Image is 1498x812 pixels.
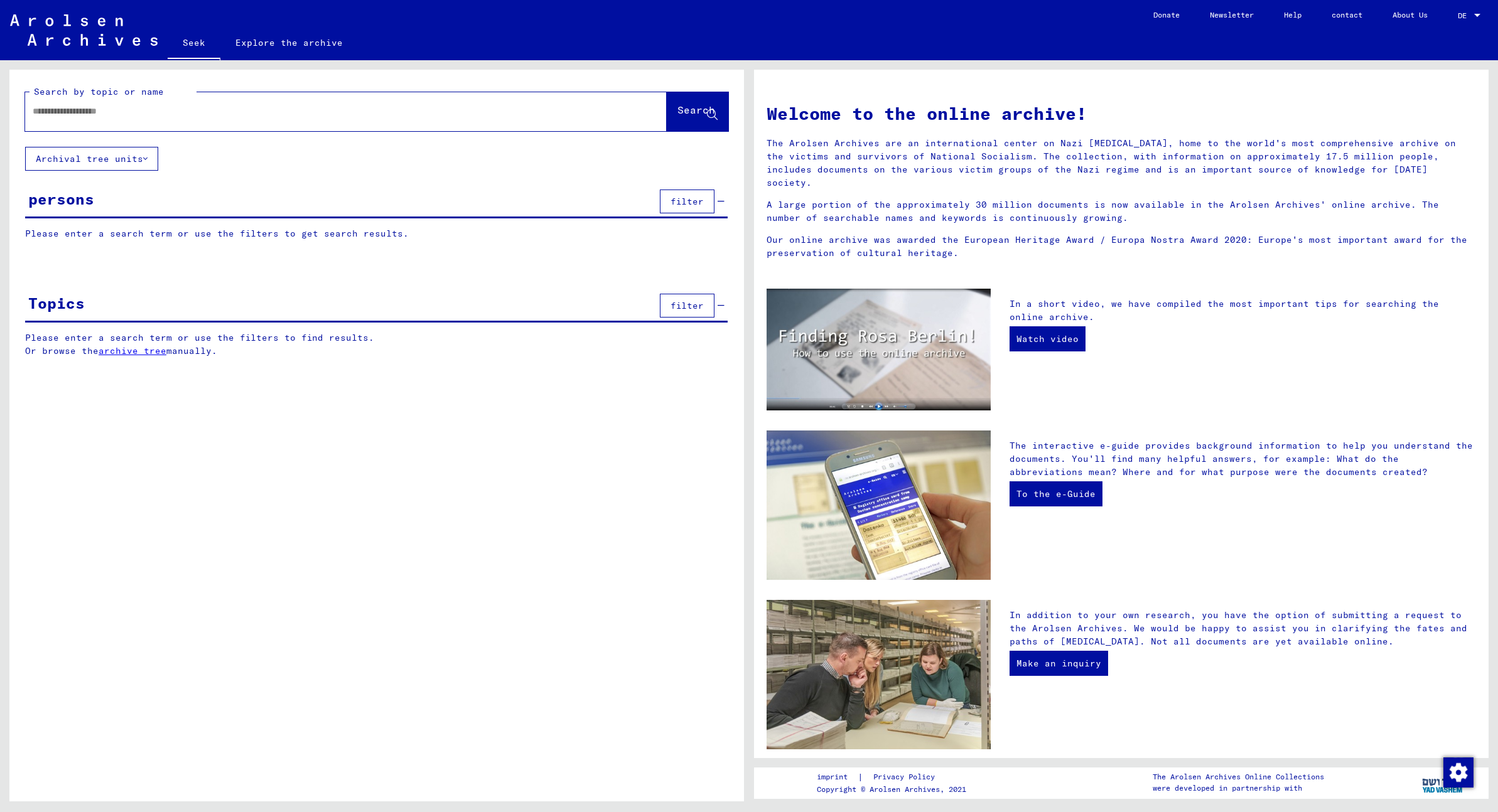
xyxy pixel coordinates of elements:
a: Watch video [1010,326,1086,351]
button: filter [660,294,714,318]
img: inquiries.jpg [767,600,991,749]
font: manually. [166,345,217,356]
font: Seek [183,37,205,48]
font: | [858,771,863,783]
font: To the e-Guide [1016,488,1096,499]
a: To the e-Guide [1010,481,1102,506]
font: Watch video [1016,333,1079,345]
a: Seek [168,28,220,60]
font: Help [1284,10,1301,19]
font: Newsletter [1210,10,1254,19]
font: In addition to your own research, you have the option of submitting a request to the Arolsen Arch... [1010,609,1467,647]
font: Make an inquiry [1016,658,1101,669]
font: Donate [1153,10,1180,19]
a: Make an inquiry [1010,651,1108,676]
a: Privacy Policy [863,771,950,784]
font: contact [1332,10,1362,19]
img: Change consent [1443,757,1474,788]
img: eguide.jpg [767,430,991,580]
a: Explore the archive [220,28,358,58]
font: filter [671,300,704,311]
font: Our online archive was awarded the European Heritage Award / Europa Nostra Award 2020: Europe's m... [767,234,1467,259]
font: Archival tree units [36,153,143,164]
a: archive tree [99,345,166,356]
button: filter [660,190,714,213]
font: Search by topic or name [34,86,164,97]
font: About Us [1393,10,1428,19]
font: The interactive e-guide provides background information to help you understand the documents. You... [1010,440,1473,478]
font: The Arolsen Archives Online Collections [1153,772,1324,781]
img: Arolsen_neg.svg [10,14,158,46]
font: persons [28,190,94,208]
font: A large portion of the approximately 30 million documents is now available in the Arolsen Archive... [767,199,1439,223]
font: were developed in partnership with [1153,783,1302,793]
font: Or browse the [25,345,99,356]
font: Privacy Policy [873,772,935,781]
font: imprint [817,772,848,781]
font: Please enter a search term or use the filters to get search results. [25,228,409,239]
img: yv_logo.png [1420,767,1467,798]
font: DE [1458,11,1467,20]
font: Explore the archive [235,37,343,48]
font: Copyright © Arolsen Archives, 2021 [817,784,966,794]
font: In a short video, we have compiled the most important tips for searching the online archive. [1010,298,1439,323]
font: The Arolsen Archives are an international center on Nazi [MEDICAL_DATA], home to the world's most... [767,137,1456,188]
img: video.jpg [767,289,991,410]
button: Archival tree units [25,147,158,171]
font: Search [677,104,715,116]
font: filter [671,196,704,207]
button: Search [667,92,728,131]
font: Please enter a search term or use the filters to find results. [25,332,374,343]
font: Welcome to the online archive! [767,102,1087,124]
font: Topics [28,294,85,313]
a: imprint [817,771,858,784]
